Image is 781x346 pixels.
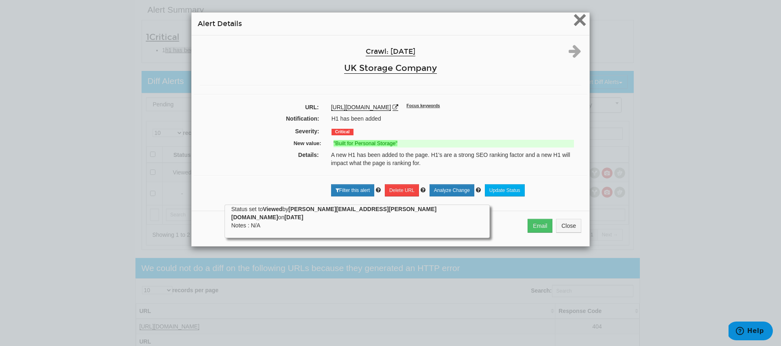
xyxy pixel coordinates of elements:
[325,151,587,167] div: A new H1 has been added to the page. H1's are a strong SEO ranking factor and a new H1 will impac...
[556,219,581,233] button: Close
[195,115,325,123] label: Notification:
[485,184,525,196] a: Update Status
[194,151,325,159] label: Details:
[325,115,586,123] div: H1 has been added
[729,322,773,342] iframe: Opens a widget where you can find more information
[284,214,303,220] strong: [DATE]
[344,63,437,74] a: UK Storage Company
[366,47,415,56] a: Crawl: [DATE]
[195,127,325,135] label: Severity:
[573,6,587,33] span: ×
[406,103,440,108] sup: Focus keywords
[198,19,583,29] h4: Alert Details
[331,184,374,196] a: Filter this alert
[430,184,474,196] a: Analyze Change
[528,219,552,233] button: Email
[231,205,483,229] div: Status set to by on Notes : N/A
[231,206,436,220] strong: [PERSON_NAME][EMAIL_ADDRESS][PERSON_NAME][DOMAIN_NAME]
[569,51,581,57] a: Next alert
[332,129,353,135] span: Critical
[201,140,327,148] label: New value:
[331,104,391,111] a: [URL][DOMAIN_NAME]
[263,206,282,212] strong: Viewed
[385,184,419,196] a: Delete URL
[334,140,397,146] strong: "Built for Personal Storage"
[194,103,325,111] label: URL:
[573,13,587,29] button: Close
